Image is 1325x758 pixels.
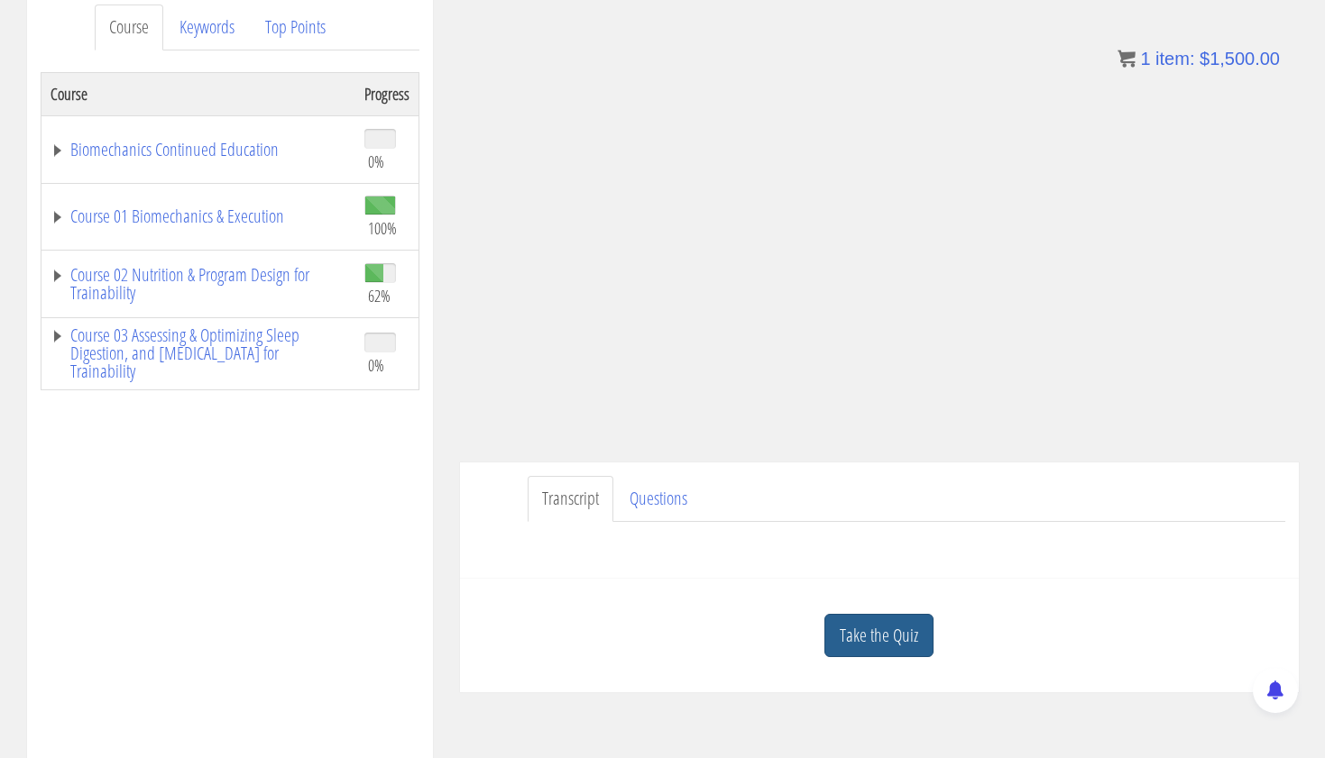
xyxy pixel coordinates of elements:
th: Progress [355,72,419,115]
span: 62% [368,286,391,306]
img: icon11.png [1118,50,1136,68]
a: Keywords [165,5,249,50]
th: Course [41,72,355,115]
bdi: 1,500.00 [1200,49,1280,68]
a: Biomechanics Continued Education [51,141,346,159]
span: 1 [1140,49,1150,68]
span: $ [1200,49,1210,68]
a: Questions [615,476,702,522]
span: 0% [368,151,384,171]
span: 100% [368,218,397,238]
span: 0% [368,355,384,375]
a: Transcript [528,476,613,522]
a: Course 01 Biomechanics & Execution [51,207,346,225]
a: Take the Quiz [824,614,934,658]
a: Course 03 Assessing & Optimizing Sleep Digestion, and [MEDICAL_DATA] for Trainability [51,326,346,380]
a: 1 item: $1,500.00 [1118,49,1280,68]
a: Course 02 Nutrition & Program Design for Trainability [51,266,346,302]
a: Top Points [251,5,340,50]
a: Course [95,5,163,50]
span: item: [1155,49,1194,68]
